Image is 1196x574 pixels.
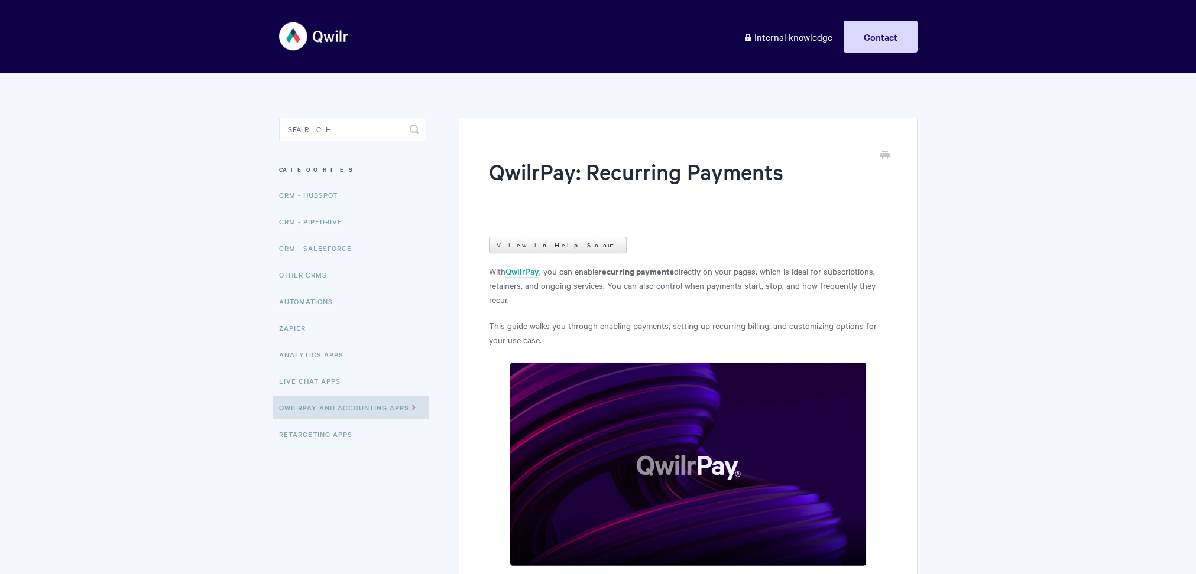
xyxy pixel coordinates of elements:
[279,14,349,58] img: Qwilr Help Center
[279,316,315,340] a: Zapier
[489,237,627,253] a: View in Help Scout
[279,183,346,207] a: CRM - HubSpot
[279,343,352,366] a: Analytics Apps
[844,21,918,53] a: Contact
[489,156,869,207] h1: QwilrPay: Recurring Payments
[489,264,887,306] p: With , you can enable directly on your pages, which is ideal for subscriptions, retainers, and on...
[279,422,361,446] a: Retargeting Apps
[510,362,867,566] img: file-hBILISBX3B.png
[598,265,674,277] strong: recurring payments
[279,289,342,313] a: Automations
[273,396,429,419] a: QwilrPay and Accounting Apps
[279,263,336,286] a: Other CRMs
[279,118,426,141] input: Search
[279,210,351,233] a: CRM - Pipedrive
[734,21,841,53] a: Internal knowledge
[505,265,539,278] a: QwilrPay
[279,369,349,393] a: Live Chat Apps
[279,236,361,260] a: CRM - Salesforce
[279,159,426,180] h3: Categories
[880,149,890,162] a: Print this Article
[489,318,887,347] p: This guide walks you through enabling payments, setting up recurring billing, and customizing opt...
